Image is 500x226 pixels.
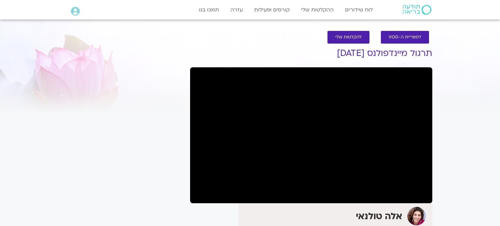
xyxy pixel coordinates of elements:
a: לוח שידורים [342,4,376,16]
a: להקלטות שלי [327,31,369,44]
span: לספריית ה-VOD [389,35,421,40]
a: לספריית ה-VOD [381,31,429,44]
a: עזרה [227,4,246,16]
span: להקלטות שלי [335,35,362,40]
strong: אלה טולנאי [356,210,402,222]
img: תודעה בריאה [403,5,431,15]
a: קורסים ופעילות [251,4,293,16]
a: תמכו בנו [196,4,222,16]
img: אלה טולנאי [407,207,426,225]
h1: תרגול מיינדפולנס [DATE] [190,48,432,58]
a: ההקלטות שלי [298,4,337,16]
